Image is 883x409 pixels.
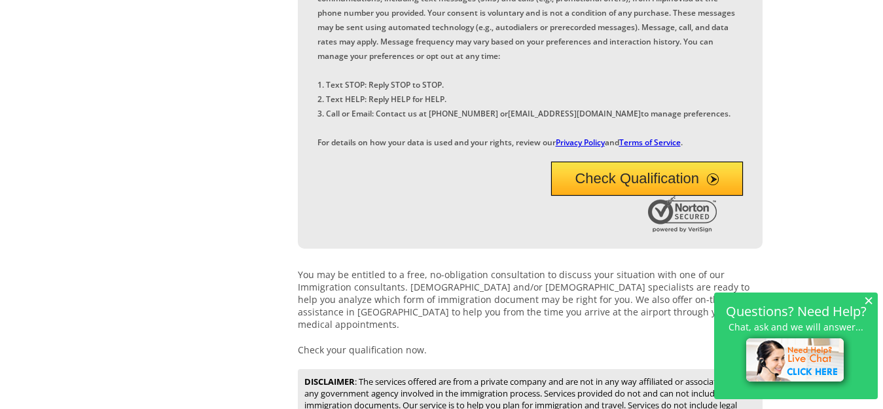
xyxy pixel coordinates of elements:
img: live-chat-icon.png [740,332,852,390]
a: Terms of Service [619,137,681,148]
a: Privacy Policy [556,137,605,148]
img: Norton Secured [648,196,720,232]
span: × [864,294,873,306]
p: Check your qualification now. [298,344,763,356]
h2: Questions? Need Help? [721,306,871,317]
p: Chat, ask and we will answer... [721,321,871,332]
button: Check Qualification [551,162,743,196]
strong: DISCLAIMER [304,376,355,387]
p: You may be entitled to a free, no-obligation consultation to discuss your situation with one of o... [298,268,763,330]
